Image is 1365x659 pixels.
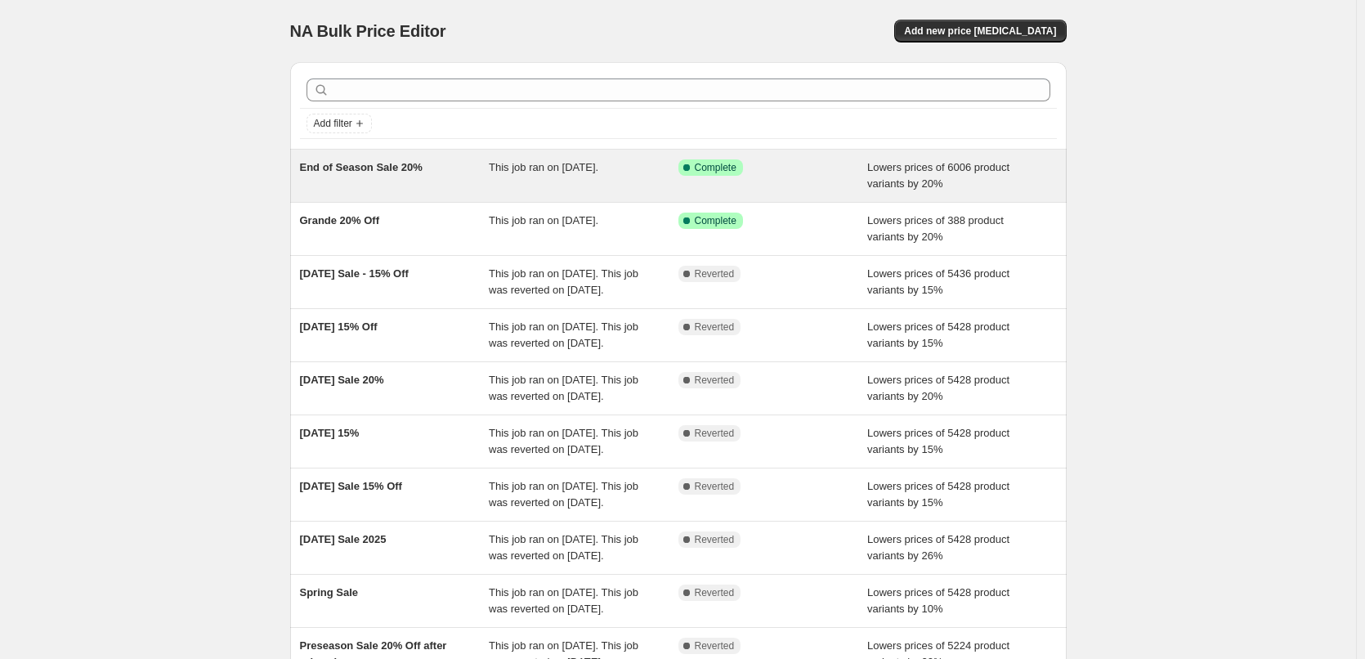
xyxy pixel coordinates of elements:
[314,117,352,130] span: Add filter
[695,427,735,440] span: Reverted
[300,374,384,386] span: [DATE] Sale 20%
[489,533,638,562] span: This job ran on [DATE]. This job was reverted on [DATE].
[300,427,360,439] span: [DATE] 15%
[695,161,736,174] span: Complete
[489,267,638,296] span: This job ran on [DATE]. This job was reverted on [DATE].
[695,533,735,546] span: Reverted
[307,114,372,133] button: Add filter
[894,20,1066,43] button: Add new price [MEDICAL_DATA]
[290,22,446,40] span: NA Bulk Price Editor
[695,214,736,227] span: Complete
[695,374,735,387] span: Reverted
[904,25,1056,38] span: Add new price [MEDICAL_DATA]
[695,639,735,652] span: Reverted
[300,214,380,226] span: Grande 20% Off
[489,374,638,402] span: This job ran on [DATE]. This job was reverted on [DATE].
[300,586,359,598] span: Spring Sale
[867,586,1009,615] span: Lowers prices of 5428 product variants by 10%
[695,267,735,280] span: Reverted
[867,267,1009,296] span: Lowers prices of 5436 product variants by 15%
[489,321,638,349] span: This job ran on [DATE]. This job was reverted on [DATE].
[695,480,735,493] span: Reverted
[489,161,598,173] span: This job ran on [DATE].
[489,480,638,509] span: This job ran on [DATE]. This job was reverted on [DATE].
[489,427,638,455] span: This job ran on [DATE]. This job was reverted on [DATE].
[867,533,1009,562] span: Lowers prices of 5428 product variants by 26%
[300,480,402,492] span: [DATE] Sale 15% Off
[300,161,423,173] span: End of Season Sale 20%
[300,533,387,545] span: [DATE] Sale 2025
[867,214,1004,243] span: Lowers prices of 388 product variants by 20%
[867,480,1009,509] span: Lowers prices of 5428 product variants by 15%
[489,586,638,615] span: This job ran on [DATE]. This job was reverted on [DATE].
[867,321,1009,349] span: Lowers prices of 5428 product variants by 15%
[489,214,598,226] span: This job ran on [DATE].
[300,267,409,280] span: [DATE] Sale - 15% Off
[300,321,378,333] span: [DATE] 15% Off
[867,374,1009,402] span: Lowers prices of 5428 product variants by 20%
[695,321,735,334] span: Reverted
[695,586,735,599] span: Reverted
[867,427,1009,455] span: Lowers prices of 5428 product variants by 15%
[867,161,1009,190] span: Lowers prices of 6006 product variants by 20%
